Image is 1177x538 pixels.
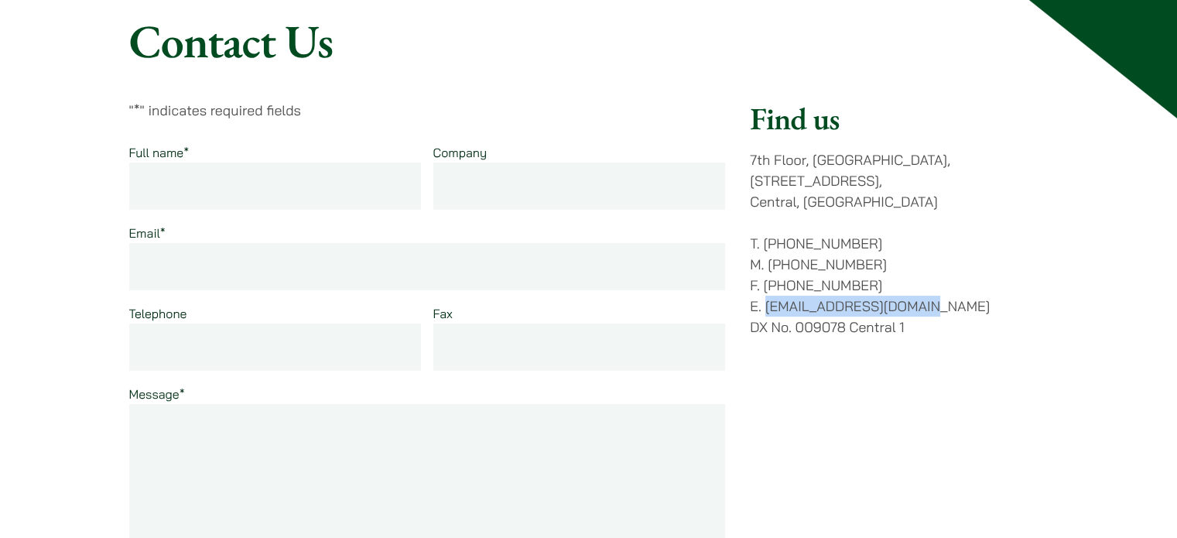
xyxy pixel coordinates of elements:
label: Company [433,145,488,160]
h1: Contact Us [129,13,1049,69]
label: Full name [129,145,190,160]
label: Message [129,386,185,402]
p: " " indicates required fields [129,100,726,121]
h2: Find us [750,100,1048,137]
label: Telephone [129,306,187,321]
label: Email [129,225,166,241]
p: 7th Floor, [GEOGRAPHIC_DATA], [STREET_ADDRESS], Central, [GEOGRAPHIC_DATA] [750,149,1048,212]
p: T. [PHONE_NUMBER] M. [PHONE_NUMBER] F. [PHONE_NUMBER] E. [EMAIL_ADDRESS][DOMAIN_NAME] DX No. 0090... [750,233,1048,338]
label: Fax [433,306,453,321]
